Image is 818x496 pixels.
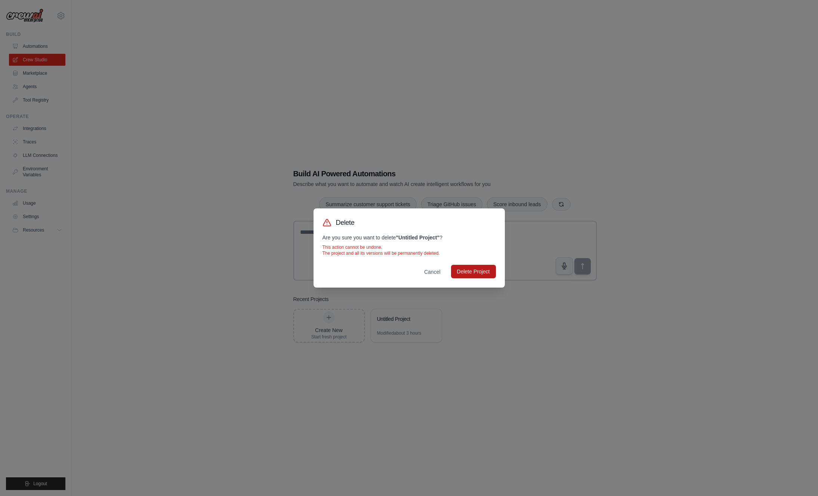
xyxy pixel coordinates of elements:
strong: " Untitled Project " [396,235,439,241]
button: Cancel [418,265,447,279]
button: Delete Project [451,265,496,278]
p: This action cannot be undone. [322,244,496,250]
p: Are you sure you want to delete ? [322,234,496,241]
h3: Delete [336,217,355,228]
iframe: Chat Widget [781,460,818,496]
p: The project and all its versions will be permanently deleted. [322,250,496,256]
